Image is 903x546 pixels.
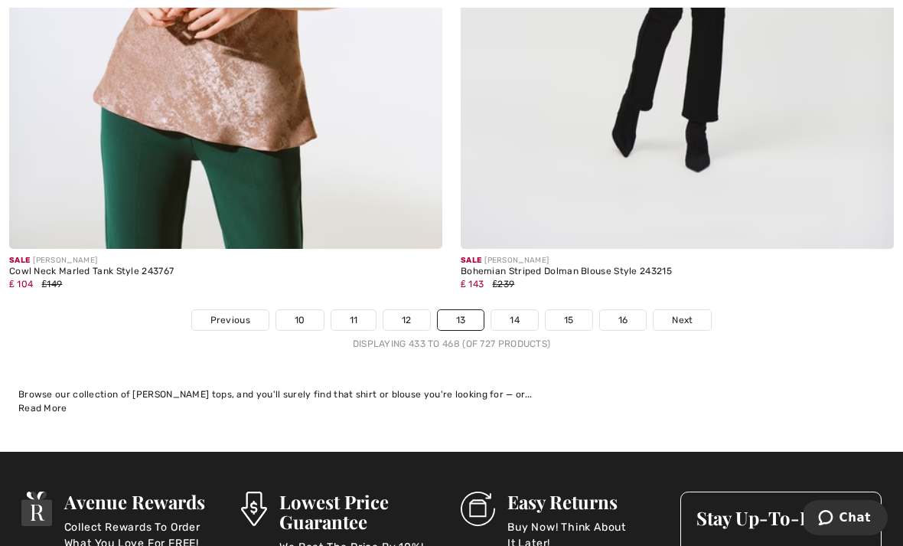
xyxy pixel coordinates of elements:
img: Avenue Rewards [21,492,52,526]
h3: Avenue Rewards [64,492,223,512]
span: Sale [461,256,481,265]
a: 11 [331,310,377,330]
h3: Lowest Price Guarantee [279,492,442,531]
div: [PERSON_NAME] [9,255,442,266]
span: ₤ 143 [461,279,484,289]
a: 16 [600,310,647,330]
span: ₤ 104 [9,279,33,289]
span: Read More [18,403,67,414]
a: 12 [383,310,430,330]
div: Cowl Neck Marled Tank Style 243767 [9,266,442,277]
a: 10 [276,310,324,330]
span: ₤239 [493,279,515,289]
a: 13 [438,310,484,330]
a: 14 [491,310,538,330]
img: Easy Returns [461,492,495,526]
span: Previous [210,313,250,327]
span: Next [672,313,693,327]
iframe: Opens a widget where you can chat to one of our agents [804,500,888,538]
a: 15 [546,310,592,330]
div: [PERSON_NAME] [461,255,894,266]
a: Previous [192,310,269,330]
div: Browse our collection of [PERSON_NAME] tops, and you'll surely find that shirt or blouse you're l... [18,387,885,401]
a: Next [654,310,711,330]
h3: Stay Up-To-Date [696,508,866,528]
div: Bohemian Striped Dolman Blouse Style 243215 [461,266,894,277]
span: Sale [9,256,30,265]
img: Lowest Price Guarantee [241,492,267,526]
span: ₤149 [42,279,63,289]
h3: Easy Returns [507,492,662,512]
